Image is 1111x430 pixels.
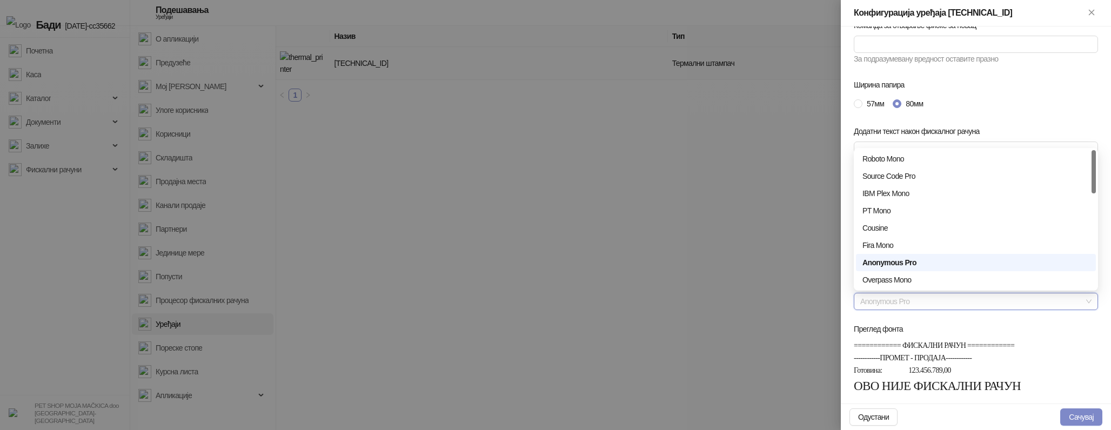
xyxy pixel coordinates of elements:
[862,222,1089,234] div: Cousine
[854,341,1021,392] span: ============ ФИСКАЛНИ РАЧУН ============ ------------ПРОМЕТ - ПРОДАЈА------------ Готовина: 123.4...
[856,219,1096,237] div: Cousine
[854,142,1098,171] textarea: Додатни текст након фискалног рачуна
[901,98,927,110] span: 80мм
[856,150,1096,167] div: Roboto Mono
[856,185,1096,202] div: IBM Plex Mono
[856,254,1096,271] div: Anonymous Pro
[854,323,910,335] label: Преглед фонта
[862,205,1089,217] div: PT Mono
[862,257,1089,268] div: Anonymous Pro
[849,408,898,426] button: Одустани
[862,274,1089,286] div: Overpass Mono
[856,202,1096,219] div: PT Mono
[862,98,888,110] span: 57мм
[856,167,1096,185] div: Source Code Pro
[860,293,1092,310] span: Anonymous Pro
[854,125,987,137] label: Додатни текст након фискалног рачуна
[856,271,1096,288] div: Overpass Mono
[854,79,912,91] label: Ширина папира
[854,6,1085,19] div: Конфигурација уређаја [TECHNICAL_ID]
[1060,408,1102,426] button: Сачувај
[862,153,1089,165] div: Roboto Mono
[862,170,1089,182] div: Source Code Pro
[854,36,1098,53] input: Команда за отварање фиоке за новац
[862,187,1089,199] div: IBM Plex Mono
[1085,6,1098,19] button: Close
[854,53,1098,66] div: За подразумевану вредност оставите празно
[856,237,1096,254] div: Fira Mono
[854,379,1021,393] span: ОВО НИЈЕ ФИСКАЛНИ РАЧУН
[862,239,1089,251] div: Fira Mono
